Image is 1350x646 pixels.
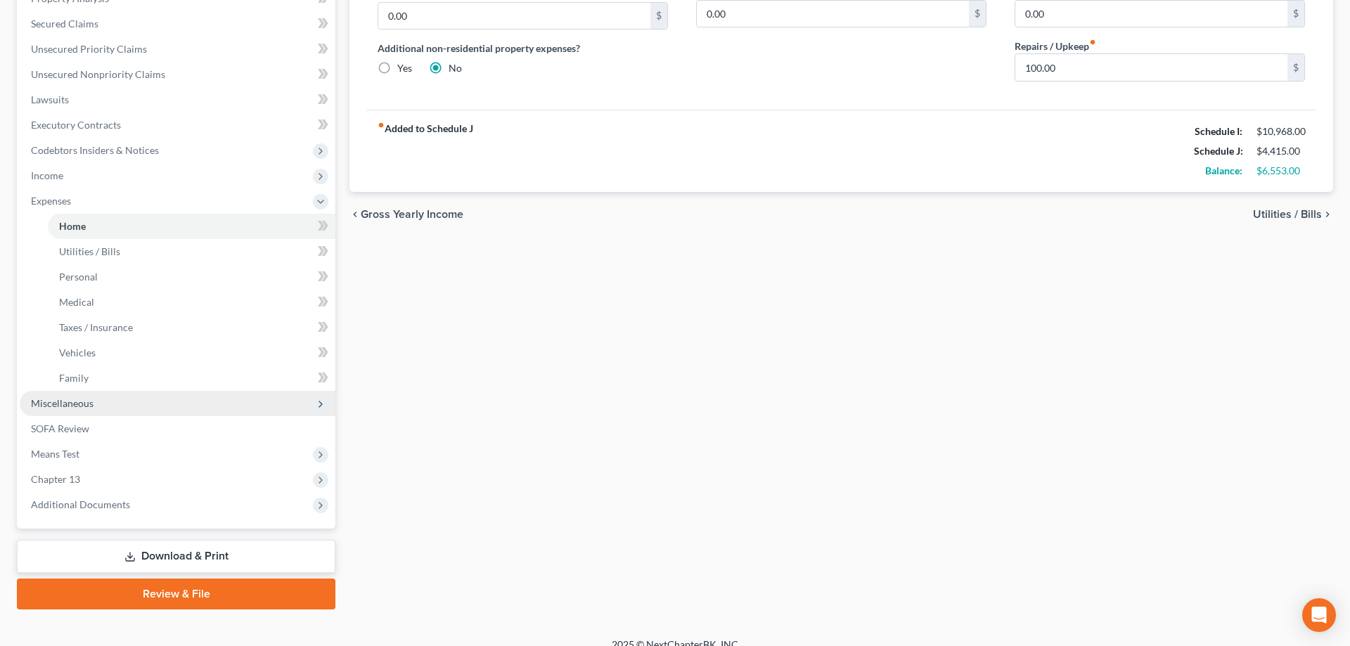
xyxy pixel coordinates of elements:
a: Executory Contracts [20,112,335,138]
a: Family [48,366,335,391]
a: Review & File [17,579,335,609]
a: Lawsuits [20,87,335,112]
div: $10,968.00 [1256,124,1305,138]
a: Vehicles [48,340,335,366]
a: Download & Print [17,540,335,573]
div: $ [1287,1,1304,27]
button: Utilities / Bills chevron_right [1253,209,1333,220]
i: chevron_right [1322,209,1333,220]
a: Medical [48,290,335,315]
span: Secured Claims [31,18,98,30]
span: Utilities / Bills [59,245,120,257]
span: Medical [59,296,94,308]
div: $ [1287,54,1304,81]
span: Means Test [31,448,79,460]
span: Codebtors Insiders & Notices [31,144,159,156]
strong: Added to Schedule J [378,122,473,181]
span: Utilities / Bills [1253,209,1322,220]
a: Unsecured Nonpriority Claims [20,62,335,87]
label: Yes [397,61,412,75]
i: chevron_left [349,209,361,220]
span: Vehicles [59,347,96,358]
i: fiber_manual_record [1089,39,1096,46]
div: $ [969,1,986,27]
a: Secured Claims [20,11,335,37]
span: Personal [59,271,98,283]
a: SOFA Review [20,416,335,441]
span: SOFA Review [31,422,89,434]
span: Gross Yearly Income [361,209,463,220]
input: -- [697,1,969,27]
span: Chapter 13 [31,473,80,485]
label: Additional non-residential property expenses? [378,41,668,56]
input: -- [1015,54,1287,81]
strong: Schedule J: [1194,145,1243,157]
span: Taxes / Insurance [59,321,133,333]
strong: Balance: [1205,164,1242,176]
div: Open Intercom Messenger [1302,598,1336,632]
span: Home [59,220,86,232]
a: Home [48,214,335,239]
span: Additional Documents [31,498,130,510]
a: Unsecured Priority Claims [20,37,335,62]
span: Expenses [31,195,71,207]
span: Income [31,169,63,181]
strong: Schedule I: [1195,125,1242,137]
span: Executory Contracts [31,119,121,131]
span: Miscellaneous [31,397,94,409]
a: Utilities / Bills [48,239,335,264]
span: Unsecured Nonpriority Claims [31,68,165,80]
i: fiber_manual_record [378,122,385,129]
div: $ [650,3,667,30]
a: Personal [48,264,335,290]
button: chevron_left Gross Yearly Income [349,209,463,220]
div: $4,415.00 [1256,144,1305,158]
label: Repairs / Upkeep [1015,39,1096,53]
span: Unsecured Priority Claims [31,43,147,55]
span: Lawsuits [31,93,69,105]
span: Family [59,372,89,384]
label: No [449,61,462,75]
div: $6,553.00 [1256,164,1305,178]
input: -- [1015,1,1287,27]
a: Taxes / Insurance [48,315,335,340]
input: -- [378,3,650,30]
